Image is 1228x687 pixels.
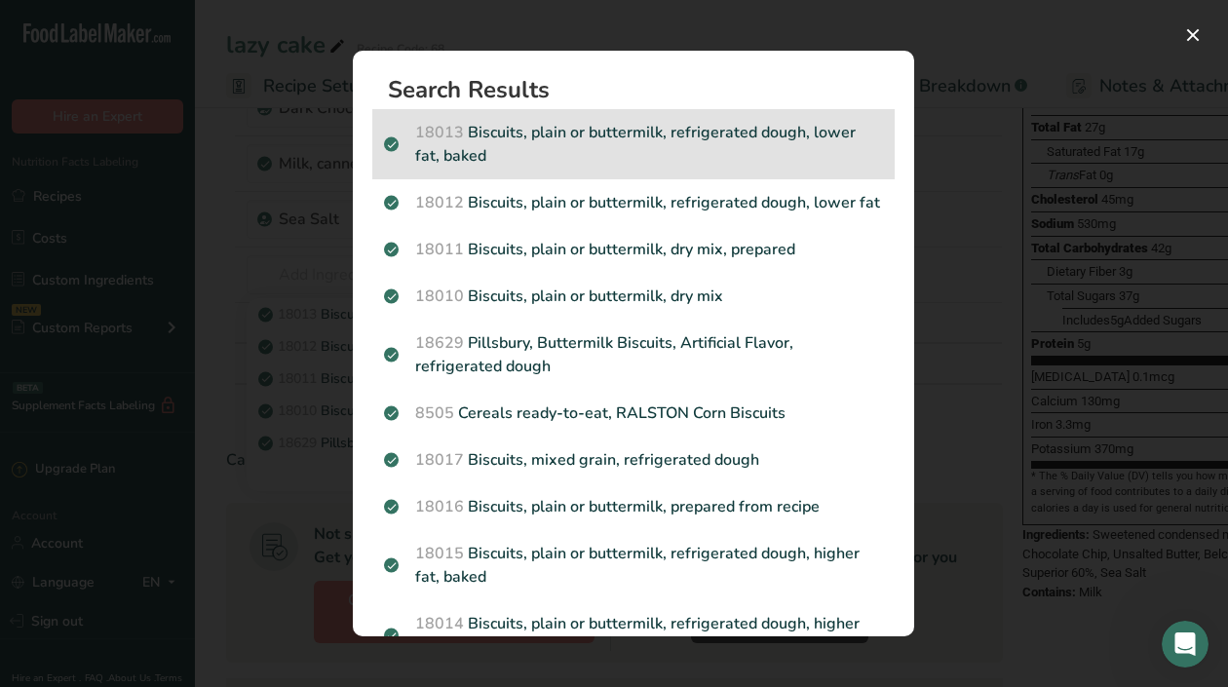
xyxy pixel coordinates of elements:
[415,543,464,564] span: 18015
[415,239,464,260] span: 18011
[384,448,883,472] p: Biscuits, mixed grain, refrigerated dough
[415,496,464,517] span: 18016
[415,402,454,424] span: 8505
[415,449,464,471] span: 18017
[388,78,895,101] h1: Search Results
[384,401,883,425] p: Cereals ready-to-eat, RALSTON Corn Biscuits
[415,286,464,307] span: 18010
[384,612,883,659] p: Biscuits, plain or buttermilk, refrigerated dough, higher fat
[415,192,464,213] span: 18012
[384,191,883,214] p: Biscuits, plain or buttermilk, refrigerated dough, lower fat
[384,331,883,378] p: Pillsbury, Buttermilk Biscuits, Artificial Flavor, refrigerated dough
[384,542,883,589] p: Biscuits, plain or buttermilk, refrigerated dough, higher fat, baked
[384,121,883,168] p: Biscuits, plain or buttermilk, refrigerated dough, lower fat, baked
[1162,621,1209,668] iframe: Intercom live chat
[384,238,883,261] p: Biscuits, plain or buttermilk, dry mix, prepared
[415,122,464,143] span: 18013
[415,613,464,634] span: 18014
[415,332,464,354] span: 18629
[384,285,883,308] p: Biscuits, plain or buttermilk, dry mix
[384,495,883,518] p: Biscuits, plain or buttermilk, prepared from recipe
